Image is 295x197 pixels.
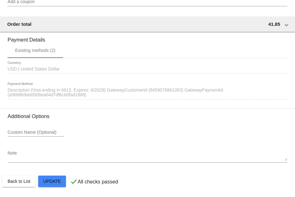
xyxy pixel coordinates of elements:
[7,21,32,27] span: Order total
[8,66,60,71] span: USD | United States Dollar
[78,179,118,185] p: All checks passed
[8,179,30,184] span: Back to List
[8,113,287,119] h3: Additional Options
[3,176,35,187] button: Back to List
[43,179,61,184] span: Update
[8,87,223,98] span: Description (Visa ending in 6613. Expires: 6/2029) GatewayCustomerId (8459078861053) GatewayPayme...
[8,32,287,43] h3: Payment Details
[38,176,66,187] button: Update
[8,130,64,135] input: Custom Name (Optional)
[15,48,56,53] div: Existing methods (2)
[70,178,78,185] mat-icon: check
[268,21,280,27] span: 41.85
